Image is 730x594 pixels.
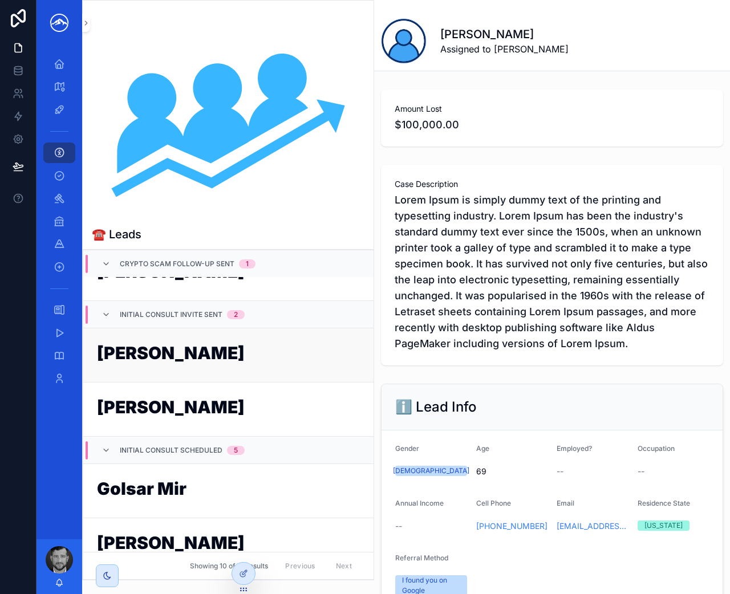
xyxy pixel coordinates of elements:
span: Crypto scam follow-up sent [120,259,234,268]
span: -- [638,466,644,477]
a: [PERSON_NAME] [83,518,374,572]
span: Showing 10 of 10 results [190,562,268,571]
span: Case Description [395,178,709,190]
span: Gender [395,444,419,453]
span: Initial Consult Scheduled [120,446,222,455]
h2: ℹ️ Lead Info [395,398,477,416]
div: 2 [234,310,238,319]
span: Age [476,444,489,453]
h1: ☎️ Leads [92,226,141,242]
div: scrollable content [36,46,82,404]
h1: Golsar Mir [97,480,360,502]
h1: [PERSON_NAME] [97,534,360,556]
a: [PHONE_NUMBER] [476,520,547,532]
h1: [PERSON_NAME] [97,344,360,366]
span: $100,000.00 [395,117,709,133]
img: App logo [46,14,73,32]
span: Lorem Ipsum is simply dummy text of the printing and typesetting industry. Lorem Ipsum has been t... [395,192,709,352]
a: [PERSON_NAME] [83,328,374,382]
span: -- [557,466,563,477]
h1: [PERSON_NAME] [97,398,360,420]
span: Amount Lost [395,103,709,115]
span: Annual Income [395,499,444,507]
span: Email [557,499,574,507]
a: [EMAIL_ADDRESS][DOMAIN_NAME] [557,520,628,532]
div: [DEMOGRAPHIC_DATA] [393,466,469,476]
div: 1 [246,259,249,268]
a: [PERSON_NAME] [83,382,374,436]
span: Residence State [638,499,690,507]
a: Golsar Mir [83,463,374,518]
span: -- [395,520,402,532]
span: Referral Method [395,554,448,562]
span: Employed? [557,444,592,453]
span: Cell Phone [476,499,511,507]
h1: [PERSON_NAME] [440,26,569,42]
span: Assigned to [PERSON_NAME] [440,42,569,56]
span: 69 [476,466,548,477]
span: Initial Consult Invite Sent [120,310,222,319]
div: 5 [234,446,238,455]
span: Occupation [638,444,675,453]
div: [US_STATE] [644,520,683,531]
